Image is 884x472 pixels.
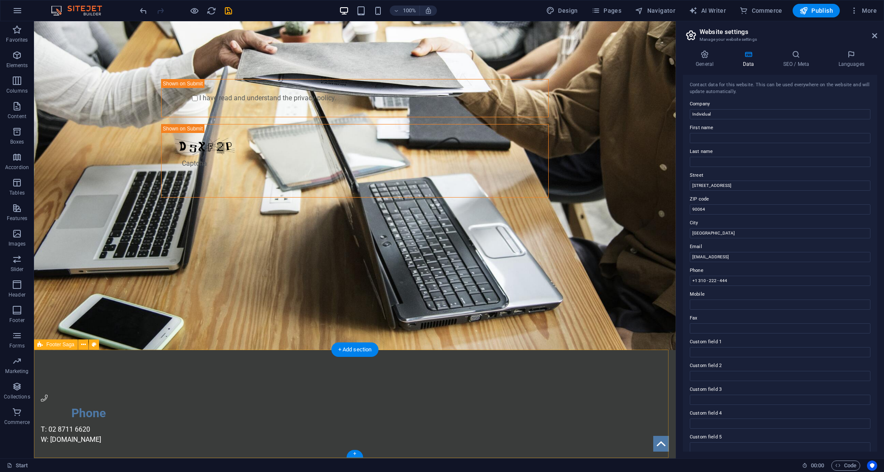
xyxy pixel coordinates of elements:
[867,461,877,471] button: Usercentrics
[811,461,824,471] span: 00 00
[730,50,770,68] h4: Data
[4,419,30,426] p: Commerce
[6,37,28,43] p: Favorites
[346,450,363,458] div: +
[817,462,818,469] span: :
[8,291,25,298] p: Header
[690,266,870,276] label: Phone
[5,368,28,375] p: Marketing
[690,242,870,252] label: Email
[686,4,729,17] button: AI Writer
[632,4,679,17] button: Navigator
[425,7,432,14] i: On resize automatically adjust zoom level to fit chosen device.
[690,337,870,347] label: Custom field 1
[9,317,25,324] p: Footer
[835,461,856,471] span: Code
[46,342,74,347] span: Footer Saga
[739,6,782,15] span: Commerce
[793,4,840,17] button: Publish
[10,138,24,145] p: Boxes
[683,50,730,68] h4: General
[831,461,860,471] button: Code
[189,6,199,16] button: Click here to leave preview mode and continue editing
[207,6,216,16] i: Reload page
[635,6,675,15] span: Navigator
[8,113,26,120] p: Content
[700,28,877,36] h2: Website settings
[139,6,148,16] i: Undo: Delete elements (Ctrl+Z)
[690,408,870,418] label: Custom field 4
[850,6,877,15] span: More
[799,6,833,15] span: Publish
[690,170,870,181] label: Street
[588,4,625,17] button: Pages
[690,99,870,109] label: Company
[9,189,25,196] p: Tables
[6,88,28,94] p: Columns
[690,384,870,395] label: Custom field 3
[9,342,25,349] p: Forms
[802,461,824,471] h6: Session time
[690,147,870,157] label: Last name
[8,240,26,247] p: Images
[7,461,28,471] a: Click to cancel selection. Double-click to open Pages
[592,6,621,15] span: Pages
[690,123,870,133] label: First name
[7,215,27,222] p: Features
[689,6,726,15] span: AI Writer
[690,289,870,300] label: Mobile
[700,36,860,43] h3: Manage your website settings
[49,6,113,16] img: Editor Logo
[770,50,825,68] h4: SEO / Meta
[690,361,870,371] label: Custom field 2
[690,313,870,323] label: Fax
[690,194,870,204] label: ZIP code
[11,266,24,273] p: Slider
[546,6,578,15] span: Design
[206,6,216,16] button: reload
[402,6,416,16] h6: 100%
[736,4,786,17] button: Commerce
[543,4,581,17] div: Design (Ctrl+Alt+Y)
[224,6,233,16] i: Save (Ctrl+S)
[223,6,233,16] button: save
[390,6,420,16] button: 100%
[690,218,870,228] label: City
[6,62,28,69] p: Elements
[690,82,870,96] div: Contact data for this website. This can be used everywhere on the website and will update automat...
[331,342,379,357] div: + Add section
[4,393,30,400] p: Collections
[5,164,29,171] p: Accordion
[138,6,148,16] button: undo
[825,50,877,68] h4: Languages
[543,4,581,17] button: Design
[847,4,880,17] button: More
[690,432,870,442] label: Custom field 5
